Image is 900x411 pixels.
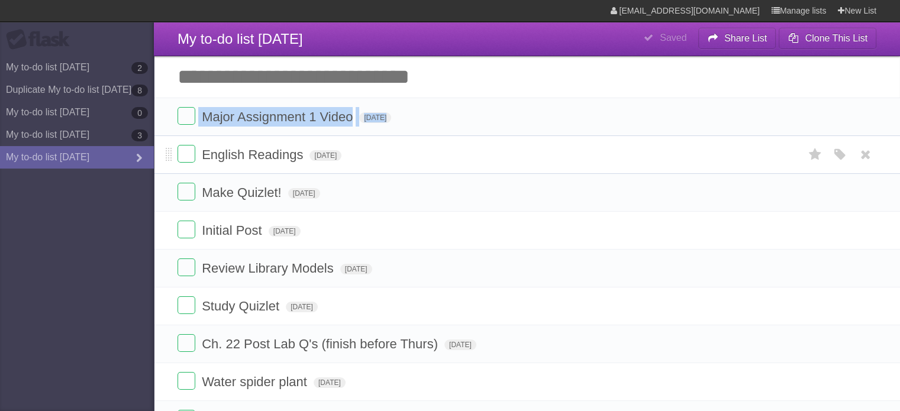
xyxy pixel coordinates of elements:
label: Done [178,296,195,314]
b: 0 [131,107,148,119]
span: My to-do list [DATE] [178,31,303,47]
label: Done [178,258,195,276]
button: Share List [698,28,776,49]
span: Water spider plant [202,374,310,389]
span: English Readings [202,147,306,162]
b: 3 [131,130,148,141]
span: Make Quizlet! [202,185,285,200]
b: Saved [660,33,686,43]
b: Share List [724,33,767,43]
b: 2 [131,62,148,74]
span: [DATE] [309,150,341,161]
label: Done [178,145,195,163]
button: Clone This List [779,28,876,49]
span: Review Library Models [202,261,337,276]
label: Star task [804,145,827,164]
span: Major Assignment 1 Video [202,109,356,124]
label: Done [178,107,195,125]
b: Clone This List [805,33,867,43]
b: 8 [131,85,148,96]
label: Done [178,221,195,238]
span: [DATE] [444,339,476,350]
label: Done [178,334,195,352]
span: [DATE] [269,226,301,237]
label: Done [178,183,195,200]
span: Initial Post [202,223,265,238]
span: [DATE] [286,302,318,312]
span: Study Quizlet [202,299,282,313]
span: [DATE] [359,112,391,123]
label: Done [178,372,195,390]
span: [DATE] [288,188,320,199]
span: [DATE] [314,377,346,388]
span: [DATE] [340,264,372,274]
span: Ch. 22 Post Lab Q's (finish before Thurs) [202,336,441,351]
div: Flask [6,29,77,50]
